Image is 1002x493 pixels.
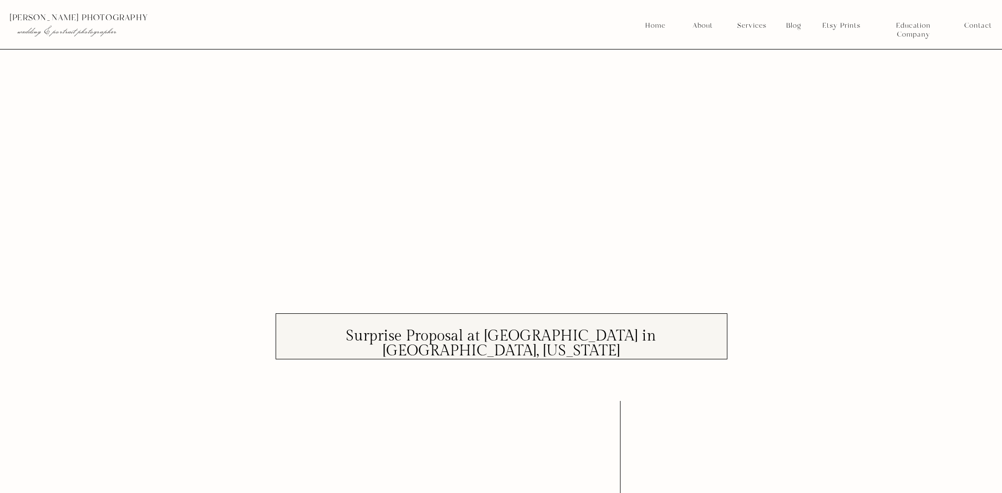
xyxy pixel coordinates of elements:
a: About [690,21,715,30]
p: wedding & portrait photographer [17,26,326,36]
a: Etsy Prints [818,21,864,30]
p: [PERSON_NAME] photography [9,13,346,22]
a: Blog [783,21,805,30]
a: Education Company [879,21,948,30]
img: Surprise proposal at Cathedral Rock in Sedona, Arizona during golden hour [237,77,766,336]
a: Contact [964,21,992,30]
a: Services [733,21,770,30]
a: Home [645,21,666,30]
h1: Surprise Proposal at [GEOGRAPHIC_DATA] in [GEOGRAPHIC_DATA], [US_STATE] [283,329,719,358]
